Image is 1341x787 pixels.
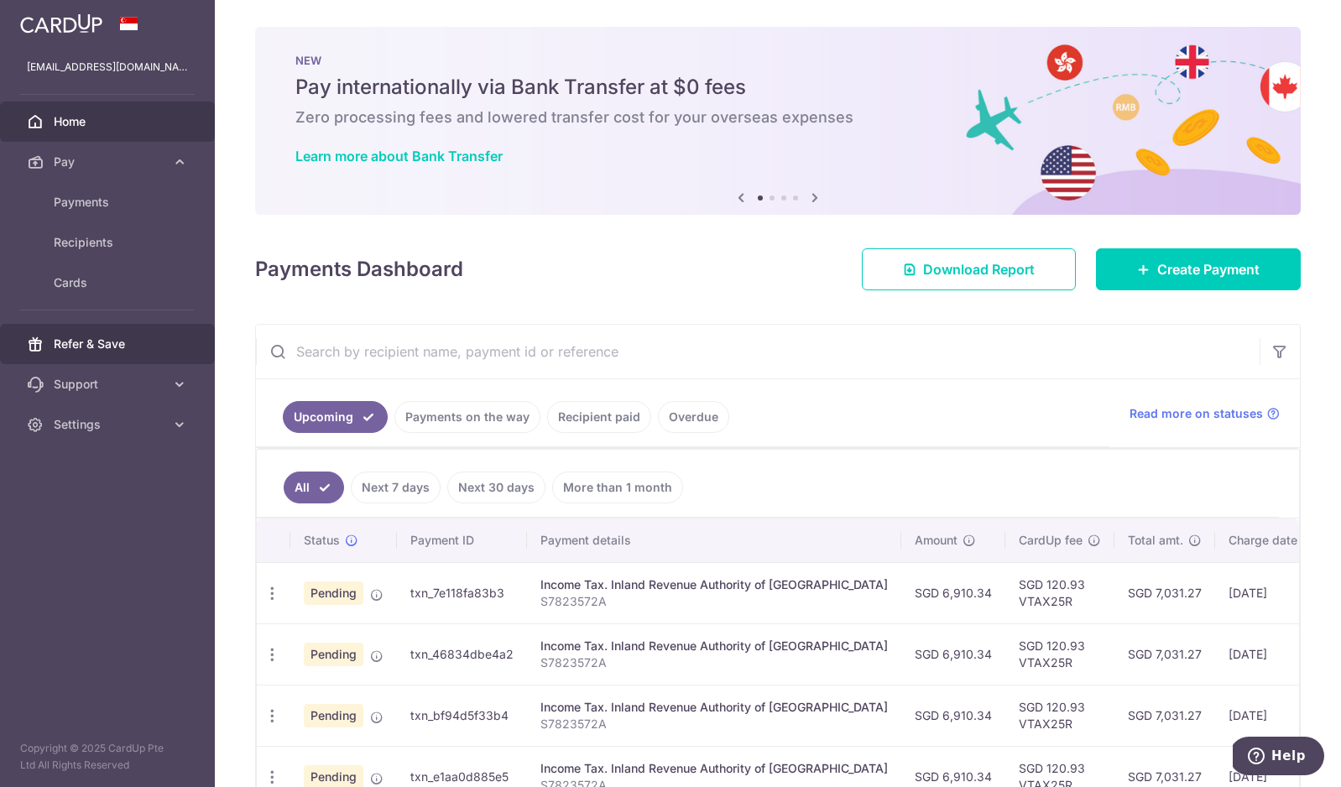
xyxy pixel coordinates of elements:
[295,148,503,164] a: Learn more about Bank Transfer
[1114,562,1215,623] td: SGD 7,031.27
[547,401,651,433] a: Recipient paid
[1130,405,1263,422] span: Read more on statuses
[901,562,1005,623] td: SGD 6,910.34
[540,760,888,777] div: Income Tax. Inland Revenue Authority of [GEOGRAPHIC_DATA]
[1215,562,1329,623] td: [DATE]
[1005,685,1114,746] td: SGD 120.93 VTAX25R
[447,472,545,503] a: Next 30 days
[255,254,463,284] h4: Payments Dashboard
[284,472,344,503] a: All
[54,194,164,211] span: Payments
[1215,623,1329,685] td: [DATE]
[397,519,527,562] th: Payment ID
[540,716,888,732] p: S7823572A
[304,532,340,549] span: Status
[915,532,957,549] span: Amount
[351,472,441,503] a: Next 7 days
[54,336,164,352] span: Refer & Save
[54,113,164,130] span: Home
[901,623,1005,685] td: SGD 6,910.34
[901,685,1005,746] td: SGD 6,910.34
[27,59,188,76] p: [EMAIL_ADDRESS][DOMAIN_NAME]
[54,416,164,433] span: Settings
[255,27,1301,215] img: Bank transfer banner
[1215,685,1329,746] td: [DATE]
[283,401,388,433] a: Upcoming
[1005,623,1114,685] td: SGD 120.93 VTAX25R
[862,248,1076,290] a: Download Report
[54,154,164,170] span: Pay
[397,623,527,685] td: txn_46834dbe4a2
[1157,259,1260,279] span: Create Payment
[540,638,888,654] div: Income Tax. Inland Revenue Authority of [GEOGRAPHIC_DATA]
[54,376,164,393] span: Support
[1229,532,1297,549] span: Charge date
[54,274,164,291] span: Cards
[304,704,363,727] span: Pending
[1096,248,1301,290] a: Create Payment
[1128,532,1183,549] span: Total amt.
[304,581,363,605] span: Pending
[54,234,164,251] span: Recipients
[540,593,888,610] p: S7823572A
[295,107,1260,128] h6: Zero processing fees and lowered transfer cost for your overseas expenses
[394,401,540,433] a: Payments on the way
[1114,623,1215,685] td: SGD 7,031.27
[256,325,1260,378] input: Search by recipient name, payment id or reference
[1233,737,1324,779] iframe: Opens a widget where you can find more information
[304,643,363,666] span: Pending
[1114,685,1215,746] td: SGD 7,031.27
[397,685,527,746] td: txn_bf94d5f33b4
[658,401,729,433] a: Overdue
[540,576,888,593] div: Income Tax. Inland Revenue Authority of [GEOGRAPHIC_DATA]
[295,54,1260,67] p: NEW
[527,519,901,562] th: Payment details
[397,562,527,623] td: txn_7e118fa83b3
[1130,405,1280,422] a: Read more on statuses
[552,472,683,503] a: More than 1 month
[540,654,888,671] p: S7823572A
[295,74,1260,101] h5: Pay internationally via Bank Transfer at $0 fees
[1005,562,1114,623] td: SGD 120.93 VTAX25R
[20,13,102,34] img: CardUp
[540,699,888,716] div: Income Tax. Inland Revenue Authority of [GEOGRAPHIC_DATA]
[1019,532,1083,549] span: CardUp fee
[923,259,1035,279] span: Download Report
